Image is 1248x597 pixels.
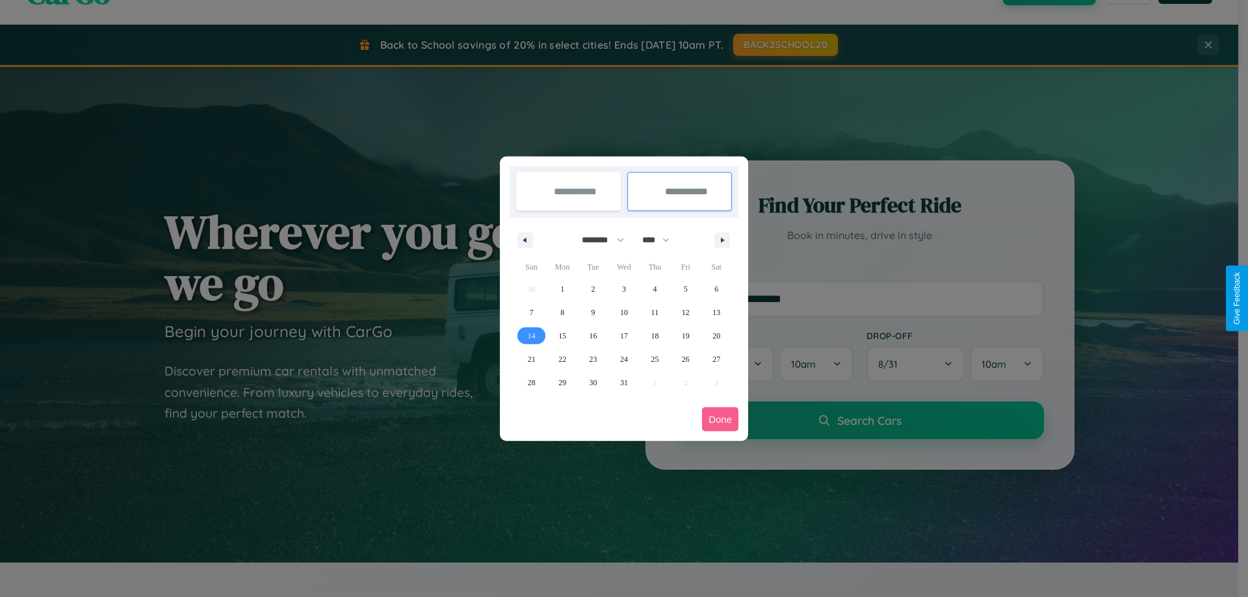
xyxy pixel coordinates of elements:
[528,371,536,394] span: 28
[560,301,564,324] span: 8
[528,348,536,371] span: 21
[558,348,566,371] span: 22
[578,277,608,301] button: 2
[516,301,547,324] button: 7
[578,301,608,324] button: 9
[640,257,670,277] span: Thu
[682,301,690,324] span: 12
[558,324,566,348] span: 15
[712,301,720,324] span: 13
[670,301,701,324] button: 12
[620,348,628,371] span: 24
[622,277,626,301] span: 3
[620,301,628,324] span: 10
[670,277,701,301] button: 5
[578,257,608,277] span: Tue
[670,257,701,277] span: Fri
[1232,272,1241,325] div: Give Feedback
[547,277,577,301] button: 1
[560,277,564,301] span: 1
[547,371,577,394] button: 29
[670,348,701,371] button: 26
[591,301,595,324] span: 9
[590,324,597,348] span: 16
[712,348,720,371] span: 27
[682,348,690,371] span: 26
[547,257,577,277] span: Mon
[620,324,628,348] span: 17
[701,277,732,301] button: 6
[670,324,701,348] button: 19
[640,301,670,324] button: 11
[653,277,656,301] span: 4
[608,277,639,301] button: 3
[640,277,670,301] button: 4
[712,324,720,348] span: 20
[578,371,608,394] button: 30
[516,324,547,348] button: 14
[684,277,688,301] span: 5
[558,371,566,394] span: 29
[701,324,732,348] button: 20
[651,324,658,348] span: 18
[516,348,547,371] button: 21
[516,371,547,394] button: 28
[702,407,738,431] button: Done
[608,324,639,348] button: 17
[682,324,690,348] span: 19
[547,348,577,371] button: 22
[578,348,608,371] button: 23
[516,257,547,277] span: Sun
[651,348,658,371] span: 25
[701,257,732,277] span: Sat
[608,257,639,277] span: Wed
[640,348,670,371] button: 25
[578,324,608,348] button: 16
[530,301,534,324] span: 7
[608,301,639,324] button: 10
[608,348,639,371] button: 24
[547,301,577,324] button: 8
[547,324,577,348] button: 15
[608,371,639,394] button: 31
[528,324,536,348] span: 14
[590,371,597,394] span: 30
[651,301,659,324] span: 11
[714,277,718,301] span: 6
[701,348,732,371] button: 27
[701,301,732,324] button: 13
[590,348,597,371] span: 23
[620,371,628,394] span: 31
[640,324,670,348] button: 18
[591,277,595,301] span: 2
